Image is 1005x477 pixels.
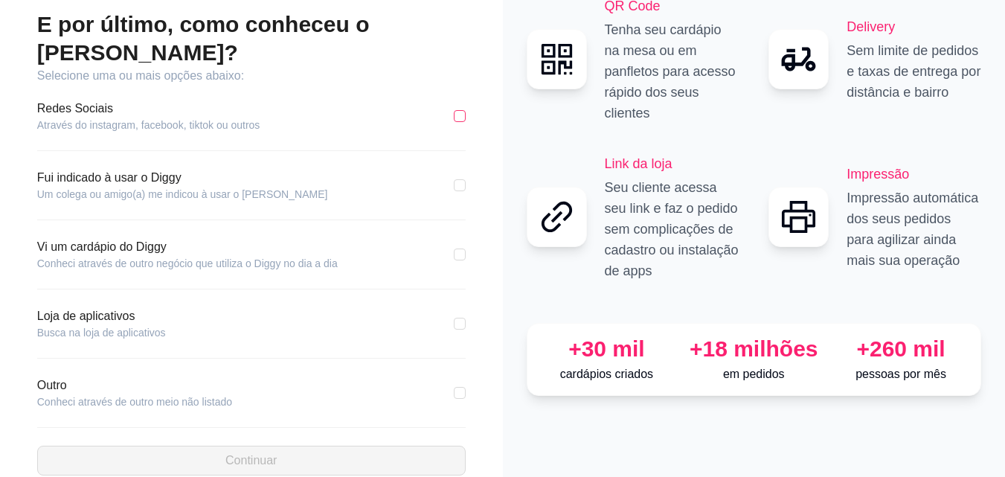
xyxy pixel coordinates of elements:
article: Redes Sociais [37,100,260,118]
p: Tenha seu cardápio na mesa ou em panfletos para acesso rápido dos seus clientes [605,19,739,124]
p: Impressão automática dos seus pedidos para agilizar ainda mais sua operação [847,188,981,271]
article: Busca na loja de aplicativos [37,325,166,340]
p: cardápios criados [539,365,675,383]
article: Conheci através de outro negócio que utiliza o Diggy no dia a dia [37,256,338,271]
h2: Delivery [847,16,981,37]
article: Vi um cardápio do Diggy [37,238,338,256]
p: em pedidos [686,365,821,383]
article: Através do instagram, facebook, tiktok ou outros [37,118,260,132]
div: +260 mil [833,336,969,362]
p: Seu cliente acessa seu link e faz o pedido sem complicações de cadastro ou instalação de apps [605,177,739,281]
div: +18 milhões [686,336,821,362]
p: Sem limite de pedidos e taxas de entrega por distância e bairro [847,40,981,103]
h2: E por último, como conheceu o [PERSON_NAME]? [37,10,466,67]
h2: Link da loja [605,153,739,174]
article: Selecione uma ou mais opções abaixo: [37,67,466,85]
h2: Impressão [847,164,981,185]
article: Conheci através de outro meio não listado [37,394,232,409]
button: Continuar [37,446,466,476]
article: Outro [37,377,232,394]
div: +30 mil [539,336,675,362]
p: pessoas por mês [833,365,969,383]
article: Loja de aplicativos [37,307,166,325]
article: Fui indicado à usar o Diggy [37,169,328,187]
article: Um colega ou amigo(a) me indicou à usar o [PERSON_NAME] [37,187,328,202]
